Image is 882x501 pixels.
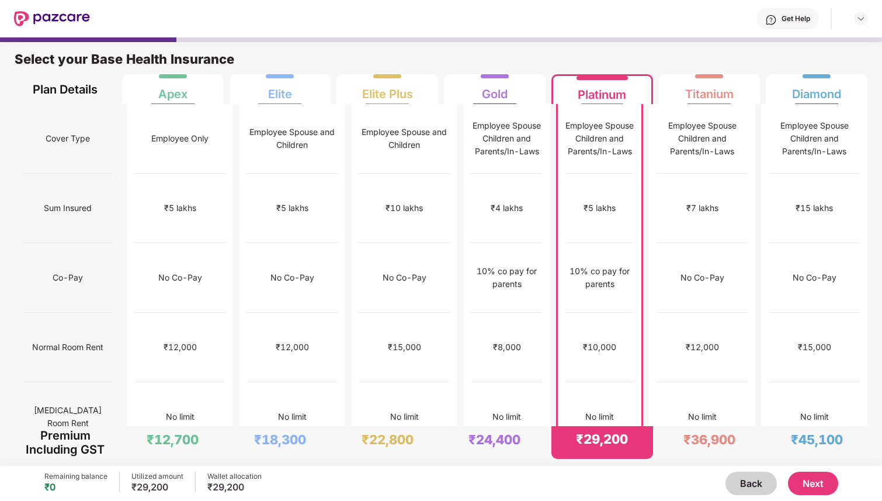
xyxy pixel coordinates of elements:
[22,74,109,104] div: Plan Details
[578,78,626,102] div: Platinum
[493,341,521,354] div: ₹8,000
[158,78,187,101] div: Apex
[683,431,735,448] div: ₹36,900
[15,51,867,74] div: Select your Base Health Insurance
[383,271,426,284] div: No Co-Pay
[788,472,838,495] button: Next
[158,271,202,284] div: No Co-Pay
[131,481,183,493] div: ₹29,200
[565,265,634,291] div: 10% co pay for parents
[390,410,419,423] div: No limit
[44,197,92,219] span: Sum Insured
[796,202,833,215] div: ₹15 lakhs
[32,336,103,358] span: Normal Room Rent
[798,341,831,354] div: ₹15,000
[725,472,777,495] button: Back
[565,119,634,158] div: Employee Spouse Children and Parents/In-Laws
[657,119,748,158] div: Employee Spouse Children and Parents/In-Laws
[491,202,523,215] div: ₹4 lakhs
[791,431,843,448] div: ₹45,100
[166,410,195,423] div: No limit
[471,265,543,291] div: 10% co pay for parents
[492,410,521,423] div: No limit
[685,78,734,101] div: Titanium
[765,14,777,26] img: svg+xml;base64,PHN2ZyBpZD0iSGVscC0zMngzMiIgeG1sbnM9Imh0dHA6Ly93d3cudzMub3JnLzIwMDAvc3ZnIiB3aWR0aD...
[793,271,836,284] div: No Co-Pay
[164,341,197,354] div: ₹12,000
[22,426,109,459] div: Premium Including GST
[688,410,717,423] div: No limit
[386,202,423,215] div: ₹10 lakhs
[359,126,450,151] div: Employee Spouse and Children
[583,341,616,354] div: ₹10,000
[362,431,414,448] div: ₹22,800
[254,431,306,448] div: ₹18,300
[584,202,616,215] div: ₹5 lakhs
[14,11,90,26] img: New Pazcare Logo
[131,472,183,481] div: Utilized amount
[164,202,196,215] div: ₹5 lakhs
[782,14,810,23] div: Get Help
[482,78,508,101] div: Gold
[270,271,314,284] div: No Co-Pay
[686,202,718,215] div: ₹7 lakhs
[53,267,83,289] span: Co-Pay
[276,202,308,215] div: ₹5 lakhs
[362,78,413,101] div: Elite Plus
[686,341,719,354] div: ₹12,000
[388,341,421,354] div: ₹15,000
[151,132,209,145] div: Employee Only
[585,410,614,423] div: No limit
[44,481,107,493] div: ₹0
[207,481,262,493] div: ₹29,200
[800,410,829,423] div: No limit
[680,271,724,284] div: No Co-Pay
[22,399,113,434] span: [MEDICAL_DATA] Room Rent
[268,78,292,101] div: Elite
[207,472,262,481] div: Wallet allocation
[44,472,107,481] div: Remaining balance
[276,341,309,354] div: ₹12,000
[46,127,90,150] span: Cover Type
[147,431,199,448] div: ₹12,700
[576,431,628,447] div: ₹29,200
[471,119,543,158] div: Employee Spouse Children and Parents/In-Laws
[856,14,866,23] img: svg+xml;base64,PHN2ZyBpZD0iRHJvcGRvd24tMzJ4MzIiIHhtbG5zPSJodHRwOi8vd3d3LnczLm9yZy8yMDAwL3N2ZyIgd2...
[769,119,860,158] div: Employee Spouse Children and Parents/In-Laws
[246,126,338,151] div: Employee Spouse and Children
[278,410,307,423] div: No limit
[468,431,520,448] div: ₹24,400
[792,78,841,101] div: Diamond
